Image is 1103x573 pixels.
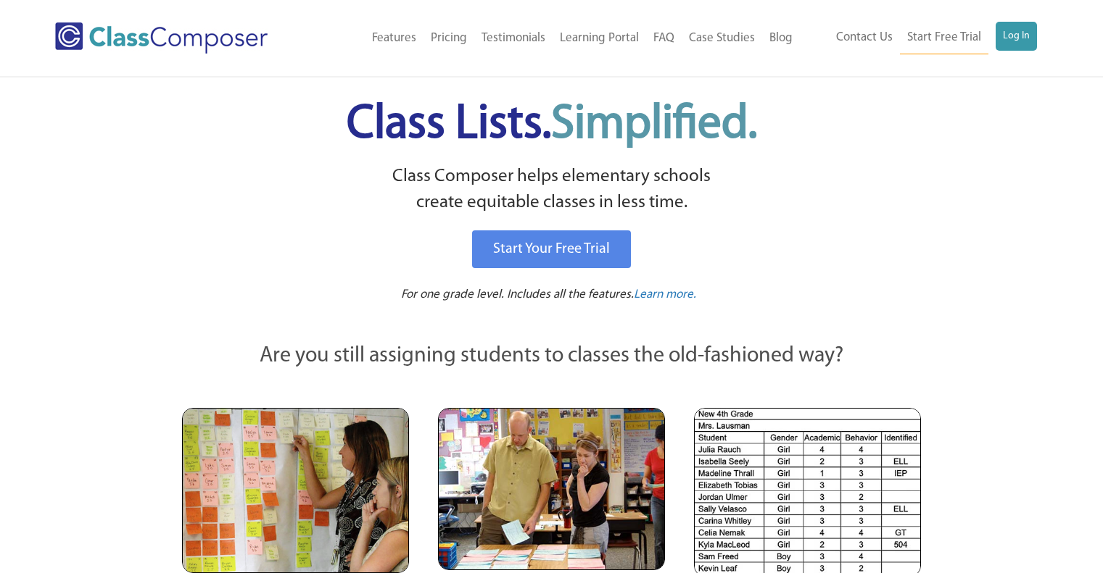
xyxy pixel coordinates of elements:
p: Are you still assigning students to classes the old-fashioned way? [182,340,922,372]
a: Learn more. [634,286,696,304]
span: Class Lists. [347,101,757,149]
p: Class Composer helps elementary schools create equitable classes in less time. [180,164,924,217]
a: Contact Us [829,22,900,54]
span: Simplified. [551,101,757,149]
nav: Header Menu [314,22,799,54]
a: Testimonials [474,22,553,54]
a: Blog [762,22,800,54]
a: Features [365,22,424,54]
a: FAQ [646,22,682,54]
a: Log In [996,22,1037,51]
span: Start Your Free Trial [493,242,610,256]
a: Pricing [424,22,474,54]
img: Teachers Looking at Sticky Notes [182,408,409,573]
a: Learning Portal [553,22,646,54]
img: Class Composer [55,22,268,54]
a: Start Your Free Trial [472,230,631,268]
nav: Header Menu [800,22,1037,54]
img: Blue and Pink Paper Cards [438,408,665,569]
a: Start Free Trial [900,22,988,54]
span: For one grade level. Includes all the features. [401,288,634,301]
span: Learn more. [634,288,696,301]
a: Case Studies [682,22,762,54]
